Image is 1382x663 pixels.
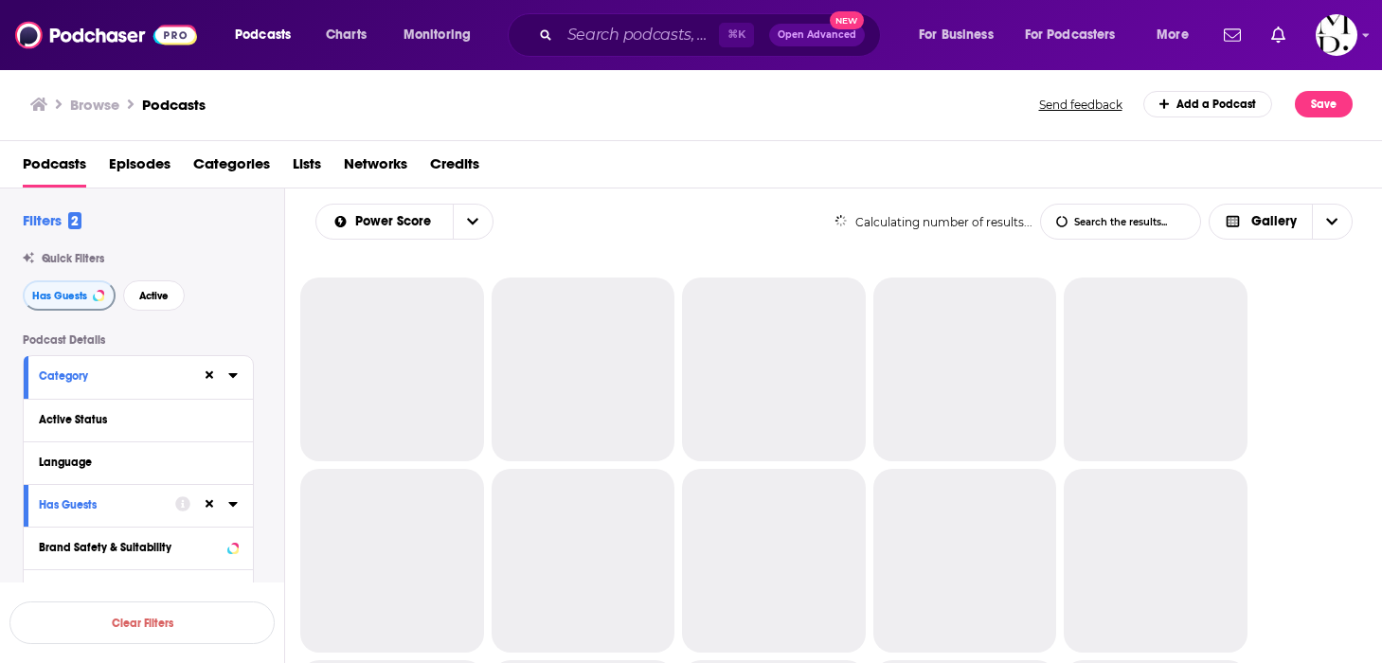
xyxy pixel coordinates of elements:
span: Gallery [1251,215,1297,228]
a: Podcasts [23,149,86,188]
div: Category [39,369,189,383]
h2: Choose List sort [315,204,494,240]
a: Show notifications dropdown [1264,19,1293,51]
button: Has Guests [39,493,175,516]
span: Podcasts [235,22,291,48]
button: Has Guests [23,280,116,311]
span: Charts [326,22,367,48]
span: Open Advanced [778,30,856,40]
a: Networks [344,149,407,188]
div: Active Status [39,413,225,426]
button: Send feedback [1033,97,1128,113]
button: open menu [222,20,315,50]
span: 2 [68,212,81,229]
span: Logged in as melissa26784 [1316,14,1357,56]
button: Show profile menu [1316,14,1357,56]
button: open menu [316,215,453,228]
div: Brand Safety & Suitability [39,541,222,554]
div: Search podcasts, credits, & more... [526,13,899,57]
a: Credits [430,149,479,188]
button: open menu [453,205,493,239]
a: Charts [314,20,378,50]
button: open menu [390,20,495,50]
span: More [1157,22,1189,48]
h2: Filters [23,211,81,229]
h3: Browse [70,96,119,114]
button: Category [39,364,202,387]
span: ⌘ K [719,23,754,47]
button: Clear Filters [9,601,275,644]
span: For Business [919,22,994,48]
button: open menu [1143,20,1212,50]
span: Has Guests [32,291,87,301]
a: Show notifications dropdown [1216,19,1248,51]
img: User Profile [1316,14,1357,56]
button: Language [39,450,238,474]
button: open menu [906,20,1017,50]
span: Active [139,291,169,301]
input: Search podcasts, credits, & more... [560,20,719,50]
button: Choose View [1209,204,1354,240]
button: open menu [1013,20,1143,50]
button: Political SkewBeta [39,578,238,601]
a: Lists [293,149,321,188]
a: Podcasts [142,96,206,114]
div: Calculating number of results... [835,215,1032,229]
button: Active [123,280,185,311]
a: Categories [193,149,270,188]
a: Add a Podcast [1143,91,1273,117]
button: Open AdvancedNew [769,24,865,46]
span: New [830,11,864,29]
a: Episodes [109,149,171,188]
span: For Podcasters [1025,22,1116,48]
p: Podcast Details [23,333,254,347]
div: Has Guests [39,498,163,511]
button: Active Status [39,407,238,431]
div: Language [39,456,225,469]
button: Brand Safety & Suitability [39,535,238,559]
button: Save [1295,91,1353,117]
span: Quick Filters [42,252,104,265]
img: Podchaser - Follow, Share and Rate Podcasts [15,17,197,53]
span: Monitoring [404,22,471,48]
span: Power Score [355,215,438,228]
